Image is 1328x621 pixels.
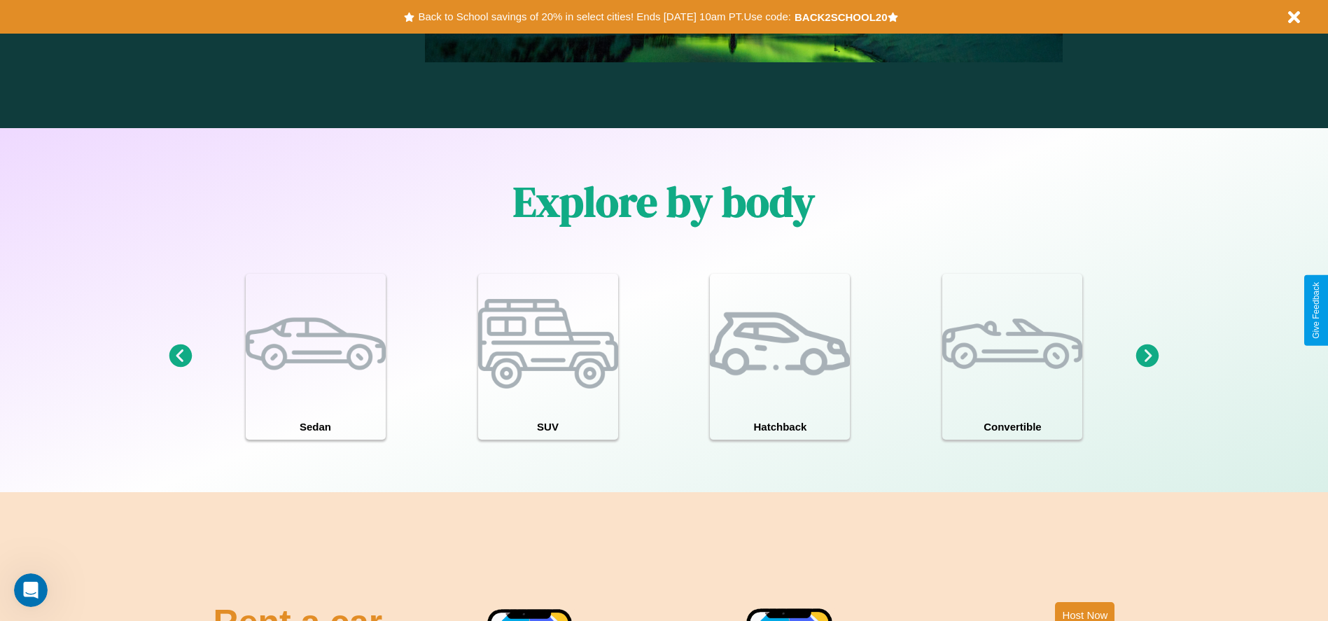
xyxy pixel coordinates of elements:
[246,414,386,440] h4: Sedan
[795,11,888,23] b: BACK2SCHOOL20
[478,414,618,440] h4: SUV
[414,7,794,27] button: Back to School savings of 20% in select cities! Ends [DATE] 10am PT.Use code:
[1311,282,1321,339] div: Give Feedback
[14,573,48,607] iframe: Intercom live chat
[942,414,1082,440] h4: Convertible
[513,173,815,230] h1: Explore by body
[710,414,850,440] h4: Hatchback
